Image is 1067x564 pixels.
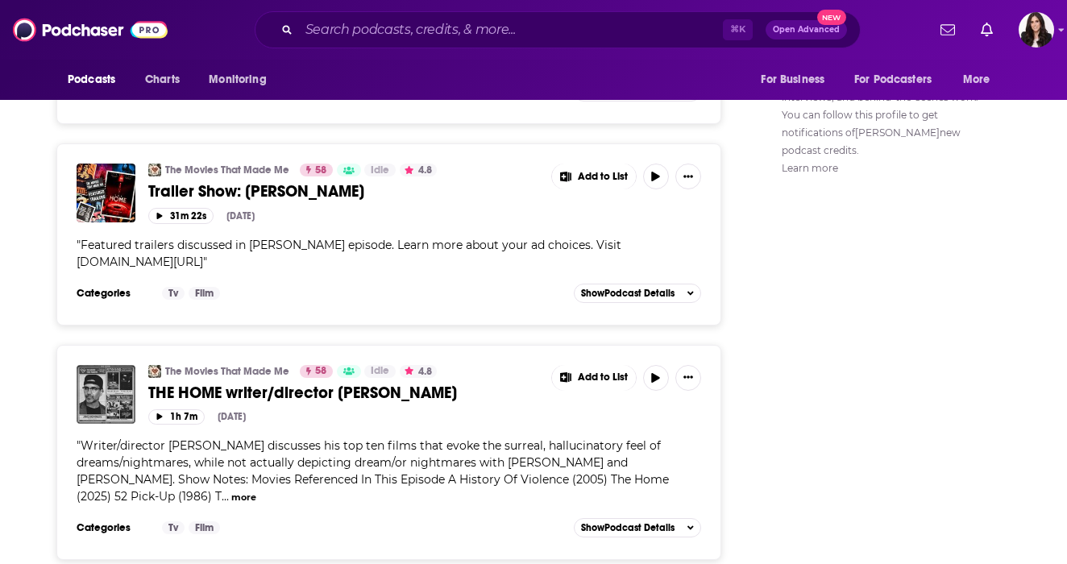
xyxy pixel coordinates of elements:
span: Idle [371,363,389,379]
span: Featured trailers discussed in [PERSON_NAME] episode. Learn more about your ad choices. Visit [DO... [77,238,621,269]
span: Podcasts [68,68,115,91]
span: Writer/director [PERSON_NAME] discusses his top ten films that evoke the surreal, hallucinatory f... [77,438,669,504]
span: Show Podcast Details [581,288,675,299]
div: [DATE] [226,210,255,222]
span: Charts [145,68,180,91]
span: 58 [315,363,326,379]
span: New [817,10,846,25]
img: THE HOME writer/director James DeMonaco [77,365,135,424]
a: Idle [364,164,396,176]
button: Show More Button [552,365,636,391]
span: More [963,68,990,91]
img: Trailer Show: James DeMonaco [77,164,135,222]
span: " " [77,238,621,269]
span: Logged in as RebeccaShapiro [1019,12,1054,48]
button: open menu [952,64,1011,95]
button: open menu [844,64,955,95]
a: The Movies That Made Me [165,365,289,378]
button: open menu [749,64,845,95]
button: 1h 7m [148,409,205,425]
a: Show notifications dropdown [934,16,961,44]
button: 4.8 [400,164,437,176]
span: Add to List [578,171,628,183]
div: [DATE] [218,411,246,422]
button: ShowPodcast Details [574,284,701,303]
button: ShowPodcast Details [574,518,701,537]
button: more [231,491,256,504]
img: The Movies That Made Me [148,164,161,176]
a: THE HOME writer/director [PERSON_NAME] [148,383,540,403]
span: For Business [761,68,824,91]
span: ⌘ K [723,19,753,40]
a: 58 [300,365,333,378]
a: Film [189,521,220,534]
img: User Profile [1019,12,1054,48]
a: Charts [135,64,189,95]
a: Trailer Show: [PERSON_NAME] [148,181,540,201]
button: open menu [56,64,136,95]
img: Podchaser - Follow, Share and Rate Podcasts [13,15,168,45]
a: Show additional information [782,162,838,174]
button: open menu [197,64,287,95]
button: 31m 22s [148,208,214,223]
a: 58 [300,164,333,176]
h3: Categories [77,287,149,300]
span: Monitoring [209,68,266,91]
button: Open AdvancedNew [766,20,847,39]
span: Show Podcast Details [581,522,675,533]
span: Idle [371,163,389,179]
div: Search podcasts, credits, & more... [255,11,861,48]
span: " [77,438,669,504]
button: Show More Button [552,164,636,189]
img: The Movies That Made Me [148,365,161,378]
button: Show More Button [675,164,701,189]
span: THE HOME writer/director [PERSON_NAME] [148,383,457,403]
span: Add to List [578,371,628,384]
a: Show notifications dropdown [974,16,999,44]
a: Film [189,287,220,300]
span: ... [222,489,229,504]
button: Show More Button [675,365,701,391]
span: For Podcasters [854,68,932,91]
button: 4.8 [400,365,437,378]
a: Tv [162,287,185,300]
a: The Movies That Made Me [165,164,289,176]
h3: Categories [77,521,149,534]
a: Tv [162,521,185,534]
input: Search podcasts, credits, & more... [299,17,723,43]
span: Open Advanced [773,26,840,34]
span: 58 [315,163,326,179]
a: Idle [364,365,396,378]
button: Show profile menu [1019,12,1054,48]
span: Trailer Show: [PERSON_NAME] [148,181,364,201]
